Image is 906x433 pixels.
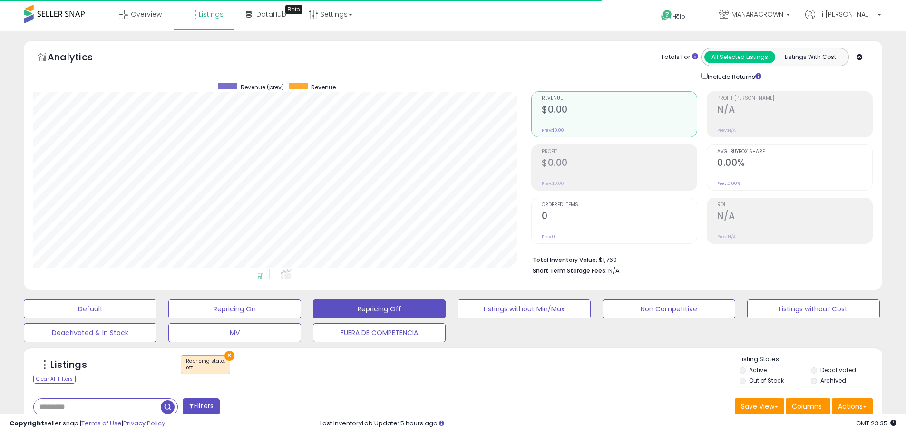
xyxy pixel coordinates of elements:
button: All Selected Listings [704,51,775,63]
h5: Analytics [48,50,111,66]
b: Short Term Storage Fees: [533,267,607,275]
div: seller snap | | [10,419,165,428]
small: Prev: 0 [542,234,555,240]
label: Deactivated [820,366,856,374]
h2: $0.00 [542,104,697,117]
button: Non Competitive [603,299,735,318]
span: Revenue [311,83,336,91]
label: Out of Stock [749,376,784,385]
div: Last InventoryLab Update: 5 hours ago. [320,419,896,428]
i: Get Help [661,10,672,21]
span: Hi [PERSON_NAME] [818,10,875,19]
strong: Copyright [10,419,44,428]
button: Save View [735,398,784,414]
button: FUERA DE COMPETENCIA [313,323,446,342]
span: N/A [608,266,620,275]
button: Columns [786,398,830,414]
span: Avg. Buybox Share [717,149,872,154]
p: Listing States: [740,355,882,364]
li: $1,760 [533,253,866,265]
h2: N/A [717,211,872,223]
h5: Listings [50,358,87,372]
span: MANARACROWN [731,10,783,19]
span: Revenue [542,96,697,101]
button: Listings without Cost [747,299,880,318]
span: Profit [PERSON_NAME] [717,96,872,101]
div: Tooltip anchor [285,5,302,14]
h2: N/A [717,104,872,117]
b: Total Inventory Value: [533,256,597,264]
small: Prev: N/A [717,234,736,240]
small: Prev: 0.00% [717,181,740,186]
h2: 0.00% [717,157,872,170]
a: Privacy Policy [123,419,165,428]
a: Hi [PERSON_NAME] [805,10,881,31]
button: Repricing On [168,299,301,318]
span: Ordered Items [542,202,697,208]
label: Archived [820,376,846,385]
button: Listings without Min/Max [458,299,590,318]
div: Clear All Filters [33,375,76,384]
button: MV [168,323,301,342]
button: Filters [183,398,220,415]
span: Repricing state : [186,357,225,372]
span: DataHub [256,10,286,19]
h2: $0.00 [542,157,697,170]
button: Actions [832,398,873,414]
div: Include Returns [694,71,773,82]
label: Active [749,366,767,374]
button: Repricing Off [313,299,446,318]
small: Prev: N/A [717,127,736,133]
button: Default [24,299,156,318]
a: Terms of Use [81,419,122,428]
button: Listings With Cost [775,51,846,63]
small: Prev: $0.00 [542,127,564,133]
h2: 0 [542,211,697,223]
button: Deactivated & In Stock [24,323,156,342]
span: Revenue (prev) [241,83,284,91]
button: × [224,351,234,361]
span: Help [672,12,685,20]
small: Prev: $0.00 [542,181,564,186]
a: Help [653,2,704,31]
div: Totals For [661,53,698,62]
span: ROI [717,202,872,208]
div: off [186,365,225,371]
span: 2025-09-8 23:35 GMT [856,419,896,428]
span: Columns [792,402,822,411]
span: Overview [131,10,162,19]
span: Listings [199,10,224,19]
span: Profit [542,149,697,154]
